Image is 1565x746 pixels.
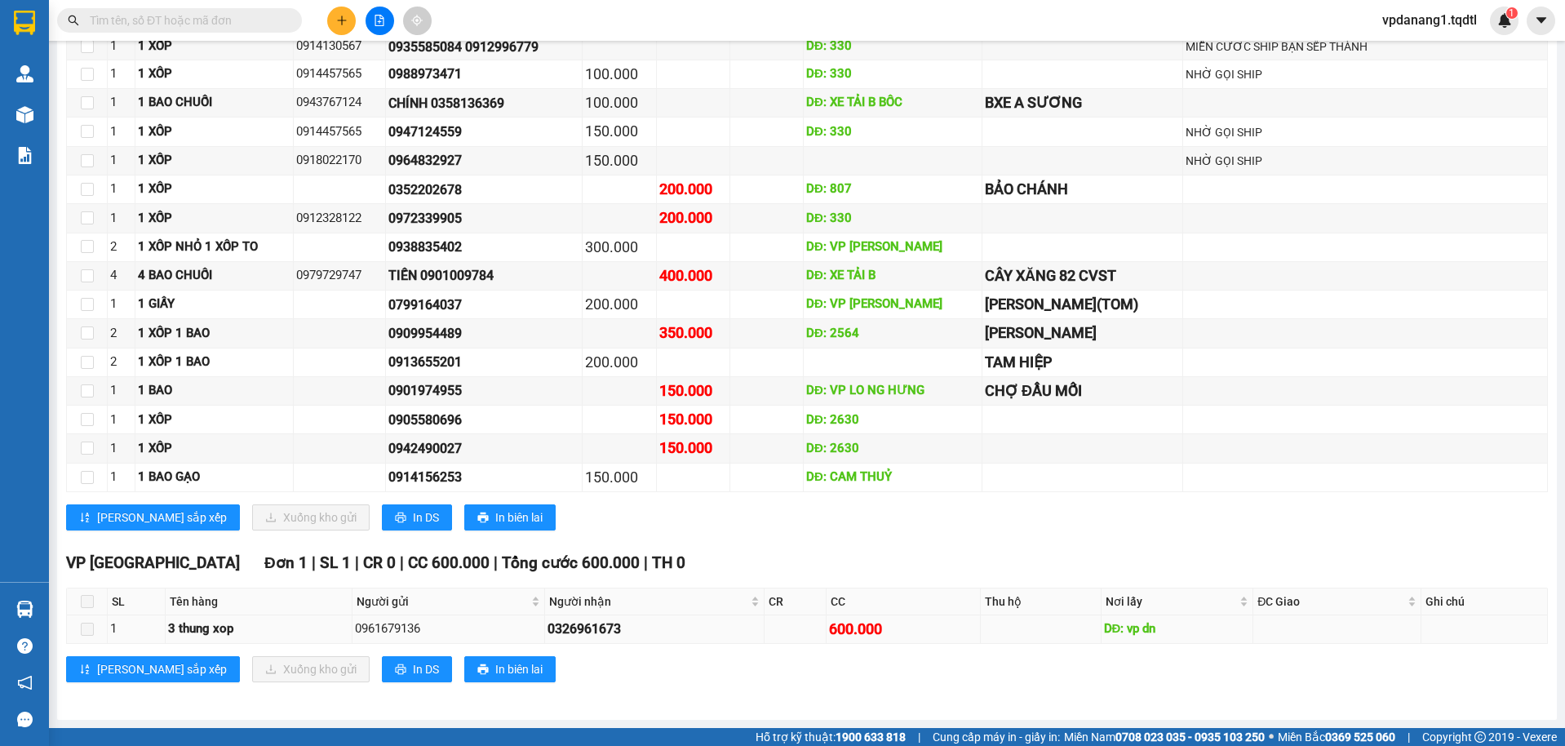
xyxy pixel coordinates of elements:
[494,553,498,572] span: |
[408,553,490,572] span: CC 600.000
[382,656,452,682] button: printerIn DS
[252,656,370,682] button: downloadXuống kho gửi
[17,675,33,690] span: notification
[296,122,383,142] div: 0914457565
[477,664,489,677] span: printer
[400,553,404,572] span: |
[585,351,654,374] div: 200.000
[1474,731,1486,743] span: copyright
[17,638,33,654] span: question-circle
[388,37,579,57] div: 0935585084 0912996779
[90,11,282,29] input: Tìm tên, số ĐT hoặc mã đơn
[296,37,383,56] div: 0914130567
[806,411,979,430] div: DĐ: 2630
[355,619,543,639] div: 0961679136
[413,508,439,526] span: In DS
[659,322,728,344] div: 350.000
[652,553,685,572] span: TH 0
[110,324,132,344] div: 2
[981,588,1101,615] th: Thu hộ
[68,15,79,26] span: search
[413,660,439,678] span: In DS
[659,408,728,431] div: 150.000
[1064,728,1265,746] span: Miền Nam
[1497,13,1512,28] img: icon-new-feature
[296,93,383,113] div: 0943767124
[806,295,979,314] div: DĐ: VP [PERSON_NAME]
[659,437,728,460] div: 150.000
[548,619,760,639] div: 0326961673
[585,293,654,316] div: 200.000
[138,353,290,372] div: 1 XỐP 1 BAO
[464,656,556,682] button: printerIn biên lai
[16,65,33,82] img: warehouse-icon
[66,553,240,572] span: VP [GEOGRAPHIC_DATA]
[138,381,290,401] div: 1 BAO
[110,266,132,286] div: 4
[296,151,383,171] div: 0918022170
[110,93,132,113] div: 1
[336,15,348,26] span: plus
[388,438,579,459] div: 0942490027
[110,180,132,199] div: 1
[806,238,979,257] div: DĐ: VP [PERSON_NAME]
[138,468,290,487] div: 1 BAO GẠO
[806,209,979,229] div: DĐ: 330
[659,178,728,201] div: 200.000
[388,323,579,344] div: 0909954489
[110,619,162,639] div: 1
[985,322,1180,344] div: [PERSON_NAME]
[138,122,290,142] div: 1 XỐP
[829,618,978,641] div: 600.000
[1325,730,1395,744] strong: 0369 525 060
[1506,7,1518,19] sup: 1
[765,588,827,615] th: CR
[388,237,579,257] div: 0938835402
[403,7,432,35] button: aim
[108,588,166,615] th: SL
[1186,123,1545,141] div: NHỜ GỌI SHIP
[138,295,290,314] div: 1 GIẤY
[388,352,579,372] div: 0913655201
[388,150,579,171] div: 0964832927
[363,553,396,572] span: CR 0
[296,64,383,84] div: 0914457565
[110,37,132,56] div: 1
[138,209,290,229] div: 1 XỐP
[806,324,979,344] div: DĐ: 2564
[806,468,979,487] div: DĐ: CAM THUỶ
[110,353,132,372] div: 2
[138,238,290,257] div: 1 XỐP NHỎ 1 XỐP TO
[806,64,979,84] div: DĐ: 330
[806,93,979,113] div: DĐ: XE TẢI B BỐC
[138,37,290,56] div: 1 XỐP
[477,512,489,525] span: printer
[1278,728,1395,746] span: Miền Bắc
[16,106,33,123] img: warehouse-icon
[806,122,979,142] div: DĐ: 330
[1106,593,1237,611] span: Nơi lấy
[411,15,423,26] span: aim
[138,64,290,84] div: 1 XỐP
[296,266,383,286] div: 0979729747
[1269,734,1274,740] span: ⚪️
[756,728,906,746] span: Hỗ trợ kỹ thuật:
[97,508,227,526] span: [PERSON_NAME] sắp xếp
[388,265,579,286] div: TIẾN 0901009784
[388,467,579,487] div: 0914156253
[110,64,132,84] div: 1
[464,504,556,531] button: printerIn biên lai
[355,553,359,572] span: |
[66,656,240,682] button: sort-ascending[PERSON_NAME] sắp xếp
[138,151,290,171] div: 1 XỐP
[806,37,979,56] div: DĐ: 330
[296,209,383,229] div: 0912328122
[97,660,227,678] span: [PERSON_NAME] sắp xếp
[110,238,132,257] div: 2
[918,728,920,746] span: |
[1408,728,1410,746] span: |
[327,7,356,35] button: plus
[585,120,654,143] div: 150.000
[110,209,132,229] div: 1
[138,266,290,286] div: 4 BAO CHUỐI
